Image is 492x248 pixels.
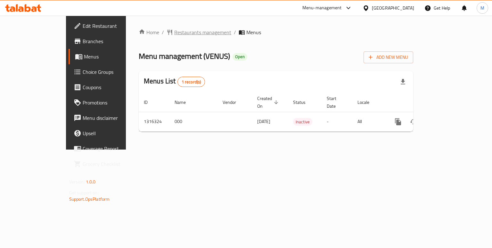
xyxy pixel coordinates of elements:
[69,178,85,186] span: Version:
[83,22,143,30] span: Edit Restaurant
[84,53,143,60] span: Menus
[69,34,148,49] a: Branches
[175,98,194,106] span: Name
[223,98,244,106] span: Vendor
[293,118,312,126] span: Inactive
[327,95,345,110] span: Start Date
[69,141,148,156] a: Coverage Report
[69,64,148,80] a: Choice Groups
[83,129,143,137] span: Upsell
[167,28,231,36] a: Restaurants management
[246,28,261,36] span: Menus
[69,195,110,203] a: Support.OpsPlatform
[69,95,148,110] a: Promotions
[69,49,148,64] a: Menus
[395,74,411,89] div: Export file
[372,4,414,12] div: [GEOGRAPHIC_DATA]
[257,117,270,126] span: [DATE]
[83,83,143,91] span: Coupons
[302,4,342,12] div: Menu-management
[385,93,457,112] th: Actions
[144,98,156,106] span: ID
[357,98,378,106] span: Locale
[169,112,217,131] td: 000
[69,110,148,126] a: Menu disclaimer
[86,178,96,186] span: 1.0.0
[352,112,385,131] td: All
[177,77,205,87] div: Total records count
[364,51,413,63] button: Add New Menu
[293,98,314,106] span: Status
[83,37,143,45] span: Branches
[83,145,143,152] span: Coverage Report
[83,160,143,168] span: Grocery Checklist
[69,156,148,172] a: Grocery Checklist
[162,28,164,36] li: /
[69,18,148,34] a: Edit Restaurant
[139,112,169,131] td: 1316324
[83,68,143,76] span: Choice Groups
[257,95,280,110] span: Created On
[369,53,408,61] span: Add New Menu
[69,126,148,141] a: Upsell
[144,76,205,87] h2: Menus List
[83,99,143,106] span: Promotions
[233,53,247,61] div: Open
[178,79,205,85] span: 1 record(s)
[83,114,143,122] span: Menu disclaimer
[390,114,406,129] button: more
[139,93,457,132] table: enhanced table
[233,54,247,59] span: Open
[69,80,148,95] a: Coupons
[234,28,236,36] li: /
[139,28,159,36] a: Home
[174,28,231,36] span: Restaurants management
[139,49,230,63] span: Menu management ( VENUS )
[139,28,413,36] nav: breadcrumb
[69,189,99,197] span: Get support on:
[406,114,421,129] button: Change Status
[480,4,484,12] span: M
[322,112,352,131] td: -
